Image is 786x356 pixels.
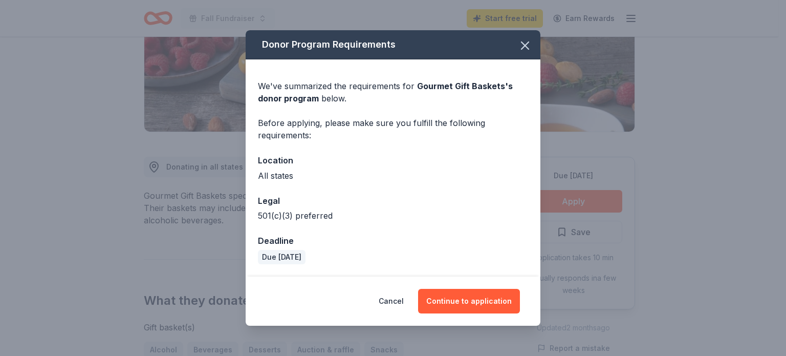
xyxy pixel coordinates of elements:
button: Cancel [379,289,404,313]
div: Location [258,154,528,167]
div: Due [DATE] [258,250,305,264]
div: Before applying, please make sure you fulfill the following requirements: [258,117,528,141]
div: Legal [258,194,528,207]
div: Donor Program Requirements [246,30,540,59]
div: All states [258,170,528,182]
button: Continue to application [418,289,520,313]
div: Deadline [258,234,528,247]
div: We've summarized the requirements for below. [258,80,528,104]
div: 501(c)(3) preferred [258,210,528,222]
